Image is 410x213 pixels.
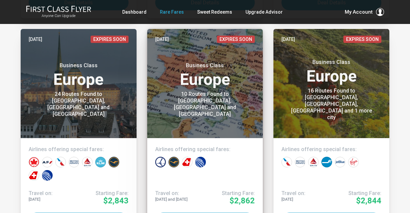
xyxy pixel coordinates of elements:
[155,62,255,88] h3: Europe
[122,6,147,18] a: Dashboard
[160,6,184,18] a: Rare Fares
[345,8,373,16] span: My Account
[281,59,381,84] h3: Europe
[26,5,91,12] img: First Class Flyer
[195,157,206,167] div: United
[109,157,119,167] div: Lufthansa
[29,146,129,153] h4: Airlines offering special fares:
[345,8,384,16] button: My Account
[290,59,373,66] small: Business Class
[197,6,232,18] a: Sweet Redeems
[295,157,305,167] div: British Airways
[82,157,93,167] div: Delta Airlines
[29,170,39,181] div: Swiss
[69,157,79,167] div: British Airways
[29,157,39,167] div: Air Canada
[281,146,381,153] h4: Airlines offering special fares:
[95,157,106,167] div: KLM
[37,62,120,69] small: Business Class
[26,5,91,19] a: First Class FlyerAnyone Can Upgrade
[37,91,120,117] div: 24 Routes Found to [GEOGRAPHIC_DATA], [GEOGRAPHIC_DATA] and [GEOGRAPHIC_DATA]
[245,6,283,18] a: Upgrade Advisor
[155,146,255,153] h4: Airlines offering special fares:
[163,91,246,117] div: 10 Routes Found to [GEOGRAPHIC_DATA], [GEOGRAPHIC_DATA] and [GEOGRAPHIC_DATA]
[163,62,246,69] small: Business Class
[42,170,53,181] div: United
[290,88,373,121] div: 16 Routes Found to [GEOGRAPHIC_DATA], [GEOGRAPHIC_DATA], [GEOGRAPHIC_DATA] and 1 more city
[29,36,42,43] time: [DATE]
[321,157,332,167] div: Finnair
[26,14,91,18] small: Anyone Can Upgrade
[155,36,169,43] time: [DATE]
[217,36,255,43] span: Expires Soon
[343,36,381,43] span: Expires Soon
[55,157,66,167] div: American Airlines
[155,157,166,167] div: Lot Polish
[348,157,359,167] div: Virgin Atlantic
[42,157,53,167] div: Air France
[281,36,295,43] time: [DATE]
[169,157,179,167] div: Lufthansa
[91,36,129,43] span: Expires Soon
[281,157,292,167] div: American Airlines
[182,157,193,167] div: Swiss
[29,62,129,88] h3: Europe
[335,157,345,167] div: JetBlue
[308,157,319,167] div: Delta Airlines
